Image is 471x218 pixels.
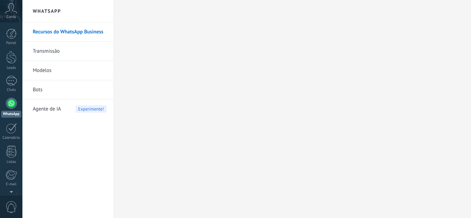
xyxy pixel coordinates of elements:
span: Conta [7,15,16,19]
div: Calendário [1,136,21,140]
div: E-mail [1,182,21,187]
span: Agente de IA [33,100,61,119]
a: Recursos do WhatsApp Business [33,22,107,42]
li: Agente de IA [22,100,113,118]
li: Transmissão [22,42,113,61]
a: Bots [33,80,107,100]
a: Agente de IAExperimente! [33,100,107,119]
div: Painel [1,41,21,45]
span: Experimente! [76,105,107,113]
li: Modelos [22,61,113,80]
a: Transmissão [33,42,107,61]
div: Leads [1,66,21,70]
div: Listas [1,160,21,164]
li: Bots [22,80,113,100]
div: WhatsApp [1,111,21,117]
a: Modelos [33,61,107,80]
div: Chats [1,88,21,92]
li: Recursos do WhatsApp Business [22,22,113,42]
